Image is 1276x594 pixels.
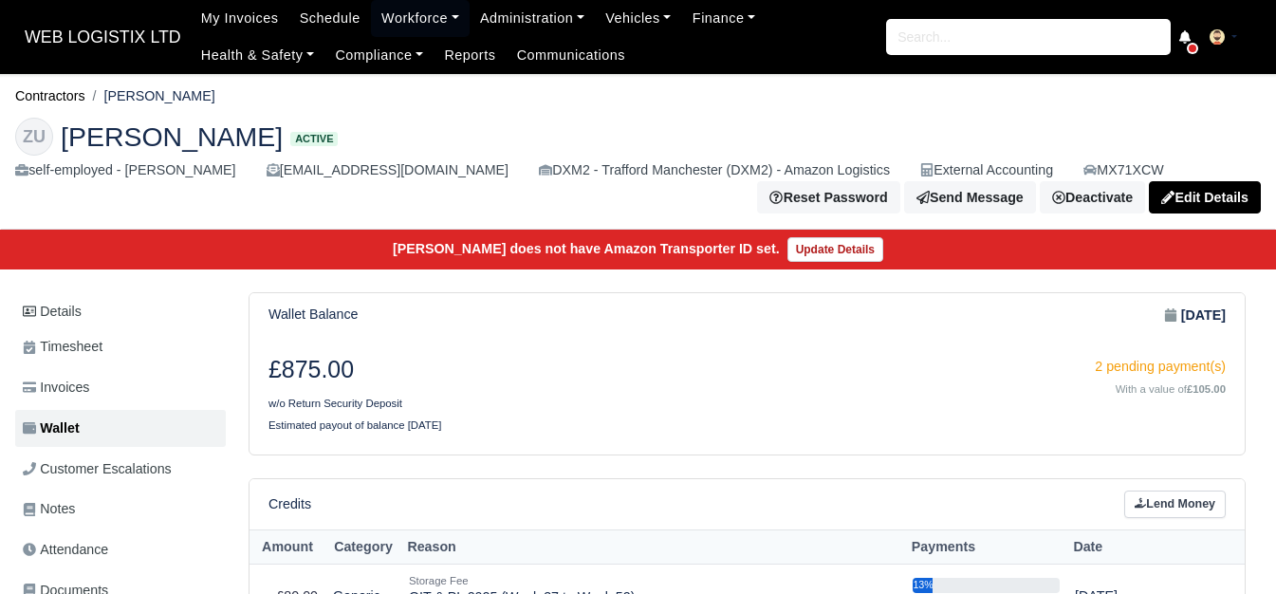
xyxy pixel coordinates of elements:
a: Deactivate [1040,181,1145,213]
a: Health & Safety [191,37,325,74]
th: Category [325,529,401,565]
a: Communications [507,37,637,74]
span: Attendance [23,539,108,561]
a: Update Details [787,237,883,262]
li: [PERSON_NAME] [85,85,215,107]
h3: £875.00 [268,356,733,384]
div: 13% [913,578,932,593]
th: Payments [905,529,1067,565]
a: Contractors [15,88,85,103]
div: 2 pending payment(s) [762,356,1227,378]
a: WEB LOGISTIX LTD [15,19,191,56]
h6: Wallet Balance [268,306,358,323]
iframe: Chat Widget [934,374,1276,594]
span: Notes [23,498,75,520]
div: External Accounting [920,159,1053,181]
strong: [DATE] [1181,305,1226,326]
button: Reset Password [757,181,899,213]
a: Invoices [15,369,226,406]
span: [PERSON_NAME] [61,123,283,150]
div: [EMAIL_ADDRESS][DOMAIN_NAME] [267,159,509,181]
small: Estimated payout of balance [DATE] [268,419,442,431]
div: Zuhaib Aziz Ullah [1,102,1275,230]
a: Reports [434,37,506,74]
span: Wallet [23,418,80,439]
a: Timesheet [15,328,226,365]
a: Compliance [324,37,434,74]
span: Invoices [23,377,89,399]
input: Search... [886,19,1171,55]
div: ZU [15,118,53,156]
a: Edit Details [1149,181,1261,213]
h6: Credits [268,496,311,512]
a: Details [15,294,226,329]
th: Amount [250,529,325,565]
a: Customer Escalations [15,451,226,488]
div: self-employed - [PERSON_NAME] [15,159,236,181]
div: DXM2 - Trafford Manchester (DXM2) - Amazon Logistics [539,159,890,181]
small: w/o Return Security Deposit [268,398,402,409]
a: Attendance [15,531,226,568]
a: Notes [15,491,226,528]
a: Wallet [15,410,226,447]
span: Timesheet [23,336,102,358]
th: Reason [401,529,905,565]
a: Send Message [904,181,1036,213]
span: Active [290,132,338,146]
a: MX71XCW [1083,159,1164,181]
span: Customer Escalations [23,458,172,480]
span: WEB LOGISTIX LTD [15,18,191,56]
small: Storage Fee [409,575,469,586]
